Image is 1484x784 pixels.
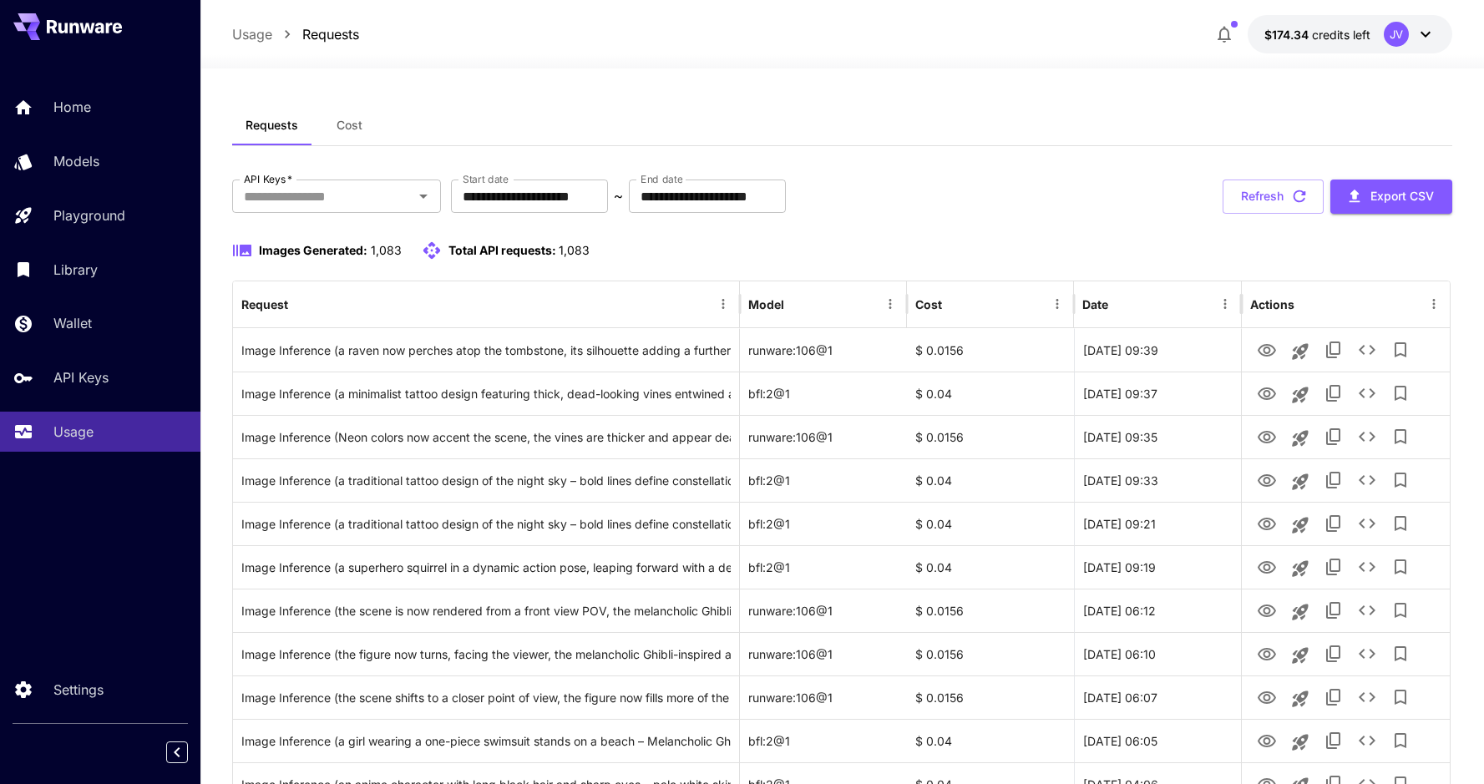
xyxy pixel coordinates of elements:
[907,458,1074,502] div: $ 0.04
[1250,297,1294,311] div: Actions
[740,502,907,545] div: bfl:2@1
[740,589,907,632] div: runware:106@1
[241,633,731,675] div: Click to copy prompt
[1284,726,1317,759] button: Launch in playground
[1350,463,1384,497] button: See details
[1074,675,1241,719] div: 29 Aug, 2025 06:07
[1284,682,1317,716] button: Launch in playground
[1284,508,1317,542] button: Launch in playground
[53,367,109,387] p: API Keys
[1284,639,1317,672] button: Launch in playground
[1250,593,1284,627] button: View Image
[1074,502,1241,545] div: 29 Aug, 2025 09:21
[907,719,1074,762] div: $ 0.04
[241,503,731,545] div: Click to copy prompt
[1317,420,1350,453] button: Copy TaskUUID
[241,416,731,458] div: Click to copy prompt
[1250,463,1284,497] button: View Image
[1384,637,1417,670] button: Add to library
[1264,28,1312,42] span: $174.34
[1250,549,1284,584] button: View Image
[748,297,784,311] div: Model
[1384,333,1417,367] button: Add to library
[1350,637,1384,670] button: See details
[740,719,907,762] div: bfl:2@1
[1213,292,1237,316] button: Menu
[1350,594,1384,627] button: See details
[1384,420,1417,453] button: Add to library
[232,24,272,44] a: Usage
[232,24,359,44] nav: breadcrumb
[1074,415,1241,458] div: 29 Aug, 2025 09:35
[53,151,99,171] p: Models
[559,243,590,257] span: 1,083
[1110,292,1133,316] button: Sort
[1317,594,1350,627] button: Copy TaskUUID
[1422,292,1446,316] button: Menu
[1317,680,1350,714] button: Copy TaskUUID
[1350,680,1384,714] button: See details
[1074,632,1241,675] div: 29 Aug, 2025 06:10
[1384,507,1417,540] button: Add to library
[463,172,509,186] label: Start date
[1284,595,1317,629] button: Launch in playground
[907,545,1074,589] div: $ 0.04
[53,260,98,280] p: Library
[53,422,94,442] p: Usage
[1384,377,1417,410] button: Add to library
[53,313,92,333] p: Wallet
[241,459,731,502] div: Click to copy prompt
[1312,28,1370,42] span: credits left
[337,118,362,133] span: Cost
[179,737,200,767] div: Collapse sidebar
[1284,422,1317,455] button: Launch in playground
[241,546,731,589] div: Click to copy prompt
[290,292,313,316] button: Sort
[1317,724,1350,757] button: Copy TaskUUID
[915,297,942,311] div: Cost
[712,292,735,316] button: Menu
[1250,332,1284,367] button: View Image
[1384,680,1417,714] button: Add to library
[412,185,435,208] button: Open
[641,172,682,186] label: End date
[1350,550,1384,584] button: See details
[907,328,1074,372] div: $ 0.0156
[1384,724,1417,757] button: Add to library
[614,186,623,206] p: ~
[944,292,967,316] button: Sort
[1284,335,1317,368] button: Launch in playground
[244,172,292,186] label: API Keys
[1250,723,1284,757] button: View Image
[166,741,188,763] button: Collapse sidebar
[786,292,809,316] button: Sort
[1074,328,1241,372] div: 29 Aug, 2025 09:39
[1074,372,1241,415] div: 29 Aug, 2025 09:37
[740,632,907,675] div: runware:106@1
[907,415,1074,458] div: $ 0.0156
[1250,376,1284,410] button: View Image
[907,632,1074,675] div: $ 0.0156
[241,676,731,719] div: Click to copy prompt
[1350,333,1384,367] button: See details
[740,372,907,415] div: bfl:2@1
[241,720,731,762] div: Click to copy prompt
[1250,419,1284,453] button: View Image
[1350,377,1384,410] button: See details
[1264,26,1370,43] div: $174.33782
[1284,465,1317,498] button: Launch in playground
[241,589,731,632] div: Click to copy prompt
[740,415,907,458] div: runware:106@1
[1384,550,1417,584] button: Add to library
[1317,637,1350,670] button: Copy TaskUUID
[1250,506,1284,540] button: View Image
[1384,22,1409,47] div: JV
[1330,180,1452,214] button: Export CSV
[740,545,907,589] div: bfl:2@1
[1384,463,1417,497] button: Add to library
[1317,377,1350,410] button: Copy TaskUUID
[1317,550,1350,584] button: Copy TaskUUID
[740,328,907,372] div: runware:106@1
[1046,292,1069,316] button: Menu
